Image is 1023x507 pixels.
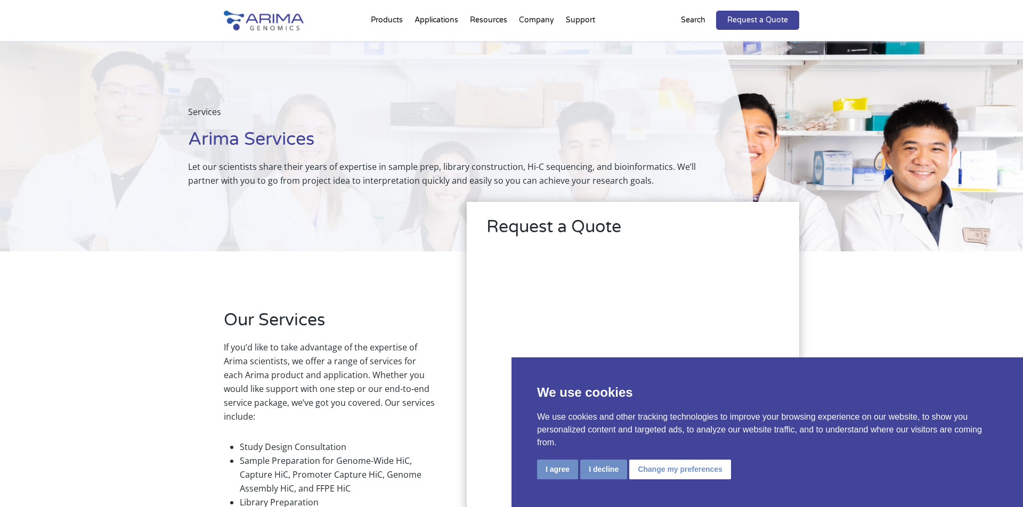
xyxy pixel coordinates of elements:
p: Services [188,105,700,127]
button: Change my preferences [629,460,731,479]
img: Arima-Genomics-logo [224,11,304,30]
a: Request a Quote [716,11,799,30]
p: If you’d like to take advantage of the expertise of Arima scientists, we offer a range of service... [224,340,435,432]
h2: Request a Quote [486,215,780,247]
p: Search [681,13,705,27]
button: I agree [537,460,578,479]
button: I decline [580,460,627,479]
p: We use cookies and other tracking technologies to improve your browsing experience on our website... [537,411,997,449]
p: Let our scientists share their years of expertise in sample prep, library construction, Hi-C sequ... [188,160,700,187]
p: We use cookies [537,383,997,402]
h1: Arima Services [188,127,700,160]
li: Study Design Consultation [240,440,435,454]
h2: Our Services [224,308,435,340]
li: Sample Preparation for Genome-Wide HiC, Capture HiC, Promoter Capture HiC, Genome Assembly HiC, a... [240,454,435,495]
